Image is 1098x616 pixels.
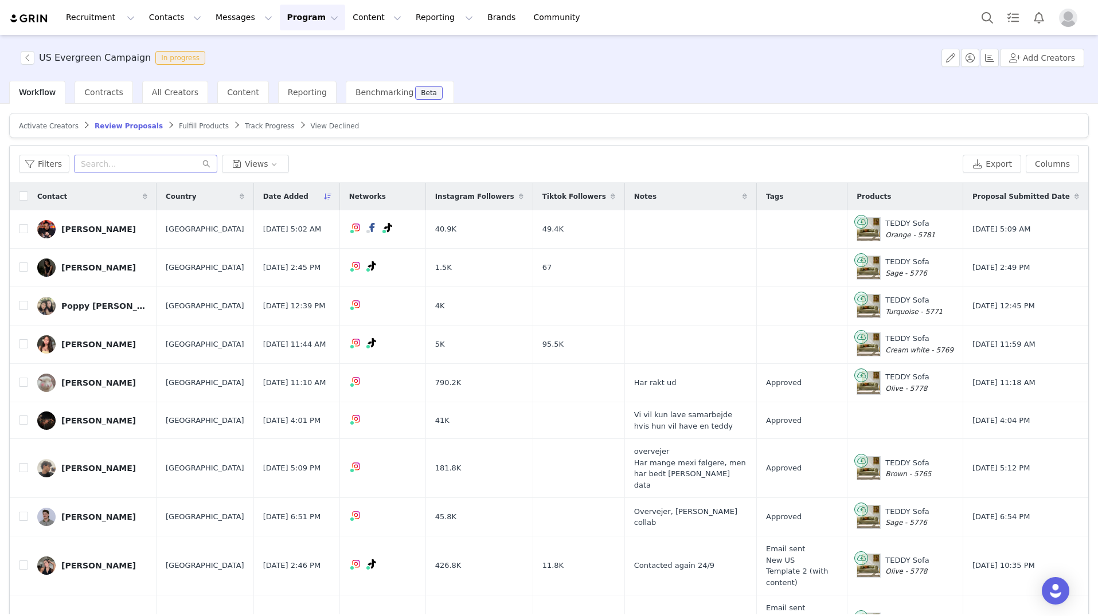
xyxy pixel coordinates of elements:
span: [GEOGRAPHIC_DATA] [166,462,244,474]
span: Overvejer, [PERSON_NAME] collab [634,506,747,528]
img: grin logo [9,13,49,24]
span: Date Added [263,191,308,202]
span: 181.8K [435,462,462,474]
img: fcff0c19-ad65-462d-983f-d61757c0bf4f.jpg [37,459,56,477]
span: 49.4K [542,223,564,235]
button: Views [222,155,289,173]
div: TEDDY Sofa [885,295,943,317]
div: [PERSON_NAME] [61,263,136,272]
span: 40.9K [435,223,456,235]
span: Contact [37,191,67,202]
button: Content [346,5,408,30]
span: 4K [435,300,445,312]
a: [PERSON_NAME] [37,556,147,575]
img: Product Image [857,371,880,394]
span: 95.5K [542,339,564,350]
div: [PERSON_NAME] [61,340,136,349]
img: Product Image [857,554,880,577]
span: Approved [766,462,802,474]
a: [PERSON_NAME] [37,220,147,238]
span: [DATE] 2:45 PM [263,262,321,273]
span: 11.8K [542,560,564,571]
span: overvejer Har mange mexi følgere, men har bedt [PERSON_NAME] data [634,446,747,491]
span: Har rakt ud [634,377,677,389]
img: Product Image [857,295,880,317]
img: 8356c764-564b-4cfc-a2fe-04a52eb4467a.jpg [37,297,56,315]
button: Notifications [1026,5,1052,30]
span: [object Object] [21,51,210,65]
span: Country [166,191,197,202]
img: instagram.svg [351,414,361,423]
a: [PERSON_NAME] [37,335,147,354]
span: Fulfill Products [179,122,229,130]
span: View Declined [311,122,360,130]
img: instagram.svg [351,376,361,386]
div: Beta [421,89,437,96]
span: [DATE] 5:09 PM [263,462,321,474]
img: instagram.svg [351,261,361,270]
span: [GEOGRAPHIC_DATA] [166,511,244,523]
img: Product Image [857,218,880,241]
span: Brown - 5765 [885,470,931,478]
a: [PERSON_NAME] [37,459,147,477]
img: instagram.svg [351,223,361,232]
div: [PERSON_NAME] [61,416,136,425]
button: Messages [209,5,279,30]
button: Program [280,5,345,30]
div: TEDDY Sofa [885,256,929,278]
span: Email sent New US Template 2 (with content) [766,543,838,588]
span: Olive - 5778 [885,384,927,393]
span: Cream white - 5769 [885,346,954,354]
span: Approved [766,511,802,523]
span: Approved [766,415,802,426]
button: Columns [1026,155,1079,173]
button: Filters [19,155,69,173]
span: Track Progress [245,122,294,130]
img: instagram.svg [351,559,361,568]
span: Workflow [19,88,56,97]
img: instagram.svg [351,300,361,309]
span: Reporting [288,88,327,97]
div: TEDDY Sofa [885,506,929,528]
img: placeholder-profile.jpg [1059,9,1077,27]
img: Product Image [857,457,880,480]
span: Networks [349,191,386,202]
button: Contacts [142,5,208,30]
a: Tasks [1001,5,1026,30]
div: TEDDY Sofa [885,457,931,480]
h3: US Evergreen Campaign [39,51,151,65]
div: [PERSON_NAME] [61,561,136,570]
span: Tags [766,191,783,202]
span: 426.8K [435,560,462,571]
span: In progress [155,51,205,65]
span: Approved [766,377,802,389]
span: Products [857,191,891,202]
span: [GEOGRAPHIC_DATA] [166,339,244,350]
span: Content [227,88,259,97]
span: [GEOGRAPHIC_DATA] [166,223,244,235]
span: 67 [542,262,552,273]
img: 5111376a-2b7f-42ef-b930-51bd9e0a0b21.jpg [37,411,56,430]
span: Sage - 5776 [885,519,927,527]
span: Notes [634,191,657,202]
span: [DATE] 12:39 PM [263,300,326,312]
span: 790.2K [435,377,462,389]
img: 132b42bf-5818-432a-985b-2bf9d1e62085.jpg [37,335,56,354]
span: Instagram Followers [435,191,514,202]
a: [PERSON_NAME] [37,508,147,526]
div: Open Intercom Messenger [1042,577,1069,605]
span: [DATE] 2:46 PM [263,560,321,571]
button: Reporting [409,5,480,30]
span: All Creators [152,88,198,97]
button: Recruitment [59,5,142,30]
img: Product Image [857,505,880,528]
img: 22392d0c-5cda-4685-ab87-88dcc5cc3542.jpg [37,508,56,526]
div: TEDDY Sofa [885,218,935,240]
img: instagram.svg [351,462,361,471]
div: Poppy [PERSON_NAME] [61,301,147,311]
span: Contacted again 24/9 [634,560,714,571]
button: Profile [1052,9,1089,27]
span: [GEOGRAPHIC_DATA] [166,300,244,312]
i: icon: search [202,160,210,168]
